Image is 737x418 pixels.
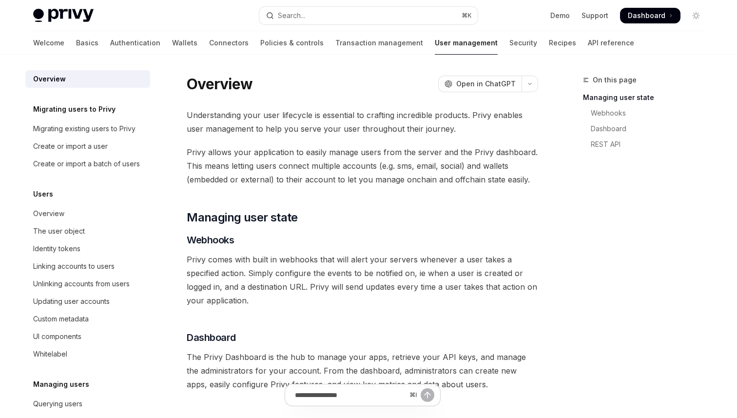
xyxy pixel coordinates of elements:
[209,31,249,55] a: Connectors
[583,121,712,137] a: Dashboard
[628,11,665,20] span: Dashboard
[33,348,67,360] div: Whitelabel
[25,138,150,155] a: Create or import a user
[550,11,570,20] a: Demo
[259,7,478,24] button: Open search
[25,293,150,310] a: Updating user accounts
[456,79,516,89] span: Open in ChatGPT
[509,31,537,55] a: Security
[25,328,150,345] a: UI components
[187,253,538,307] span: Privy comes with built in webhooks that will alert your servers whenever a user takes a specified...
[187,350,538,391] span: The Privy Dashboard is the hub to manage your apps, retrieve your API keys, and manage the admini...
[25,240,150,258] a: Identity tokens
[593,74,637,86] span: On this page
[33,313,89,325] div: Custom metadata
[25,70,150,88] a: Overview
[620,8,680,23] a: Dashboard
[549,31,576,55] a: Recipes
[33,31,64,55] a: Welcome
[583,105,712,121] a: Webhooks
[278,10,305,21] div: Search...
[33,278,130,290] div: Unlinking accounts from users
[187,75,252,93] h1: Overview
[25,395,150,413] a: Querying users
[25,345,150,363] a: Whitelabel
[33,398,82,410] div: Querying users
[33,158,140,170] div: Create or import a batch of users
[688,8,704,23] button: Toggle dark mode
[421,388,434,402] button: Send message
[33,260,115,272] div: Linking accounts to users
[33,9,94,22] img: light logo
[187,233,234,247] span: Webhooks
[187,108,538,136] span: Understanding your user lifecycle is essential to crafting incredible products. Privy enables use...
[33,243,80,255] div: Identity tokens
[187,145,538,186] span: Privy allows your application to easily manage users from the server and the Privy dashboard. Thi...
[25,120,150,138] a: Migrating existing users to Privy
[172,31,197,55] a: Wallets
[33,225,85,237] div: The user object
[33,123,136,135] div: Migrating existing users to Privy
[583,137,712,152] a: REST API
[582,11,608,20] a: Support
[110,31,160,55] a: Authentication
[25,222,150,240] a: The user object
[25,205,150,222] a: Overview
[25,258,150,275] a: Linking accounts to users
[33,140,108,152] div: Create or import a user
[588,31,634,55] a: API reference
[33,103,116,115] h5: Migrating users to Privy
[33,73,66,85] div: Overview
[33,188,53,200] h5: Users
[295,384,406,406] input: Ask a question...
[435,31,498,55] a: User management
[33,331,81,342] div: UI components
[335,31,423,55] a: Transaction management
[33,296,110,307] div: Updating user accounts
[462,12,472,20] span: ⌘ K
[76,31,98,55] a: Basics
[187,210,298,225] span: Managing user state
[583,90,712,105] a: Managing user state
[25,155,150,173] a: Create or import a batch of users
[438,76,522,92] button: Open in ChatGPT
[25,310,150,328] a: Custom metadata
[33,208,64,219] div: Overview
[25,275,150,293] a: Unlinking accounts from users
[260,31,324,55] a: Policies & controls
[187,331,236,344] span: Dashboard
[33,378,89,390] h5: Managing users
